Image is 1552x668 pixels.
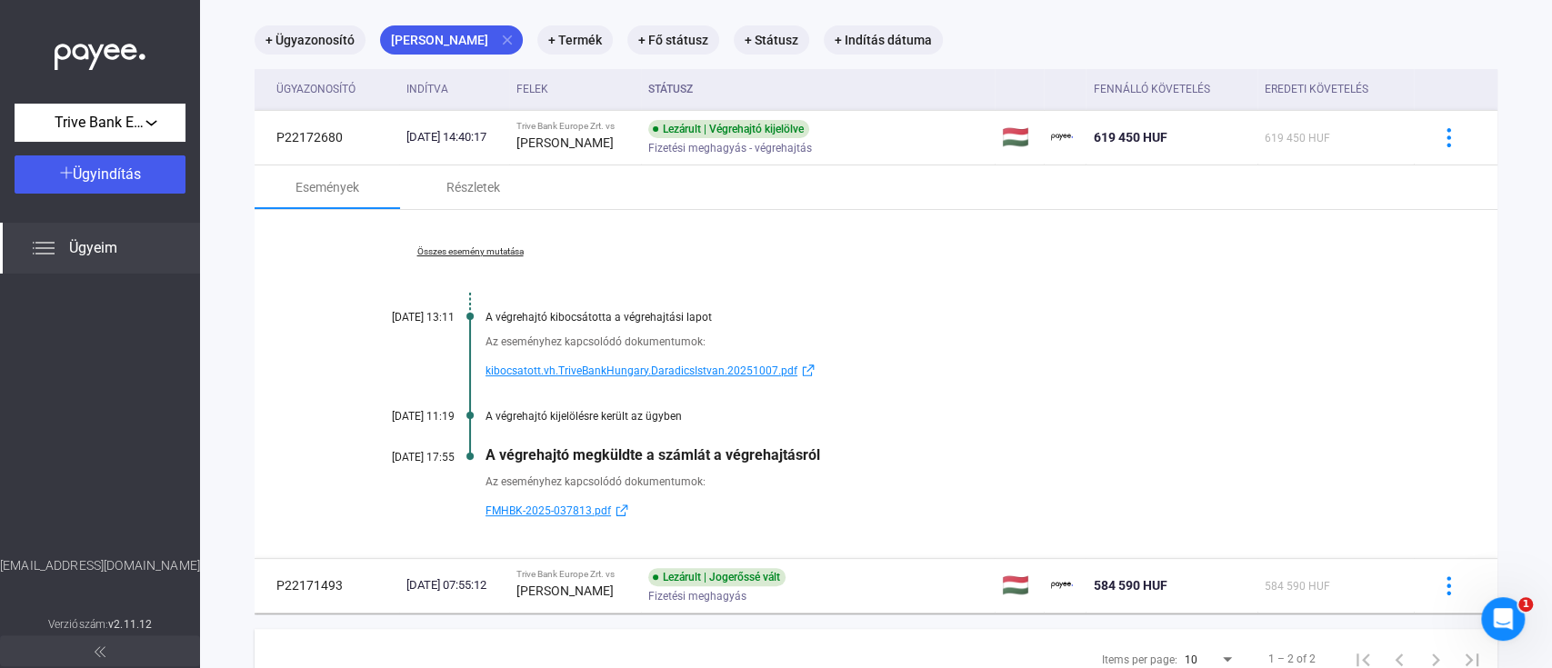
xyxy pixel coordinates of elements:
div: [DATE] 13:11 [345,311,455,324]
button: Trive Bank Europe Zrt. [15,104,185,142]
span: FMHBK-2025-037813.pdf [486,500,611,522]
span: Fizetési meghagyás [648,585,746,607]
span: Ügyeim [69,237,117,259]
img: payee-logo [1051,126,1073,148]
strong: v2.11.12 [108,618,152,631]
mat-icon: close [499,32,516,48]
img: white-payee-white-dot.svg [55,34,145,71]
button: more-blue [1429,566,1467,604]
div: Trive Bank Europe Zrt. vs [516,569,633,580]
button: Ügyindítás [15,155,185,194]
span: 584 590 HUF [1093,578,1167,593]
iframe: Intercom live chat [1481,597,1525,641]
div: Az eseményhez kapcsolódó dokumentumok: [486,473,1407,491]
td: P22171493 [255,558,399,613]
td: 🇭🇺 [995,110,1044,165]
a: Összes esemény mutatása [345,246,595,257]
div: Ügyazonosító [276,78,392,100]
img: more-blue [1439,576,1458,595]
span: 619 450 HUF [1265,132,1330,145]
span: 10 [1185,653,1197,666]
div: [DATE] 11:19 [345,410,455,423]
mat-chip: [PERSON_NAME] [380,25,523,55]
img: payee-logo [1051,574,1073,596]
span: Trive Bank Europe Zrt. [55,112,145,134]
div: Eredeti követelés [1265,78,1407,100]
a: FMHBK-2025-037813.pdfexternal-link-blue [486,500,1407,522]
div: Felek [516,78,548,100]
div: Események [295,176,359,198]
th: Státusz [641,69,996,110]
div: Az eseményhez kapcsolódó dokumentumok: [486,333,1407,351]
div: Fennálló követelés [1093,78,1209,100]
div: A végrehajtó kibocsátotta a végrehajtási lapot [486,311,1407,324]
div: Lezárult | Jogerőssé vált [648,568,786,586]
div: [DATE] 17:55 [345,451,455,464]
div: Fennálló követelés [1093,78,1249,100]
div: Felek [516,78,633,100]
a: kibocsatott.vh.TriveBankHungary.DaradicsIstvan.20251007.pdfexternal-link-blue [486,360,1407,382]
mat-chip: + Termék [537,25,613,55]
strong: [PERSON_NAME] [516,583,614,598]
mat-chip: + Fő státusz [627,25,719,55]
mat-chip: + Indítás dátuma [824,25,943,55]
div: Indítva [406,78,502,100]
img: external-link-blue [797,364,819,377]
strong: [PERSON_NAME] [516,135,614,150]
img: arrow-double-left-grey.svg [95,646,105,657]
span: 619 450 HUF [1093,130,1167,145]
div: [DATE] 14:40:17 [406,128,502,146]
mat-chip: + Ügyazonosító [255,25,365,55]
mat-chip: + Státusz [734,25,809,55]
div: Indítva [406,78,448,100]
div: Részletek [446,176,500,198]
div: Trive Bank Europe Zrt. vs [516,121,633,132]
button: more-blue [1429,118,1467,156]
td: P22172680 [255,110,399,165]
div: [DATE] 07:55:12 [406,576,502,594]
img: external-link-blue [611,503,633,517]
div: Ügyazonosító [276,78,355,100]
div: A végrehajtó megküldte a számlát a végrehajtásról [486,446,1407,464]
span: kibocsatott.vh.TriveBankHungary.DaradicsIstvan.20251007.pdf [486,360,797,382]
div: A végrehajtó kijelölésre került az ügyben [486,410,1407,423]
img: list.svg [33,237,55,259]
div: Lezárult | Végrehajtó kijelölve [648,120,809,138]
img: plus-white.svg [60,166,73,179]
span: 584 590 HUF [1265,580,1330,593]
span: Fizetési meghagyás - végrehajtás [648,137,812,159]
div: Eredeti követelés [1265,78,1368,100]
img: more-blue [1439,128,1458,147]
td: 🇭🇺 [995,558,1044,613]
span: Ügyindítás [73,165,141,183]
span: 1 [1518,597,1533,612]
